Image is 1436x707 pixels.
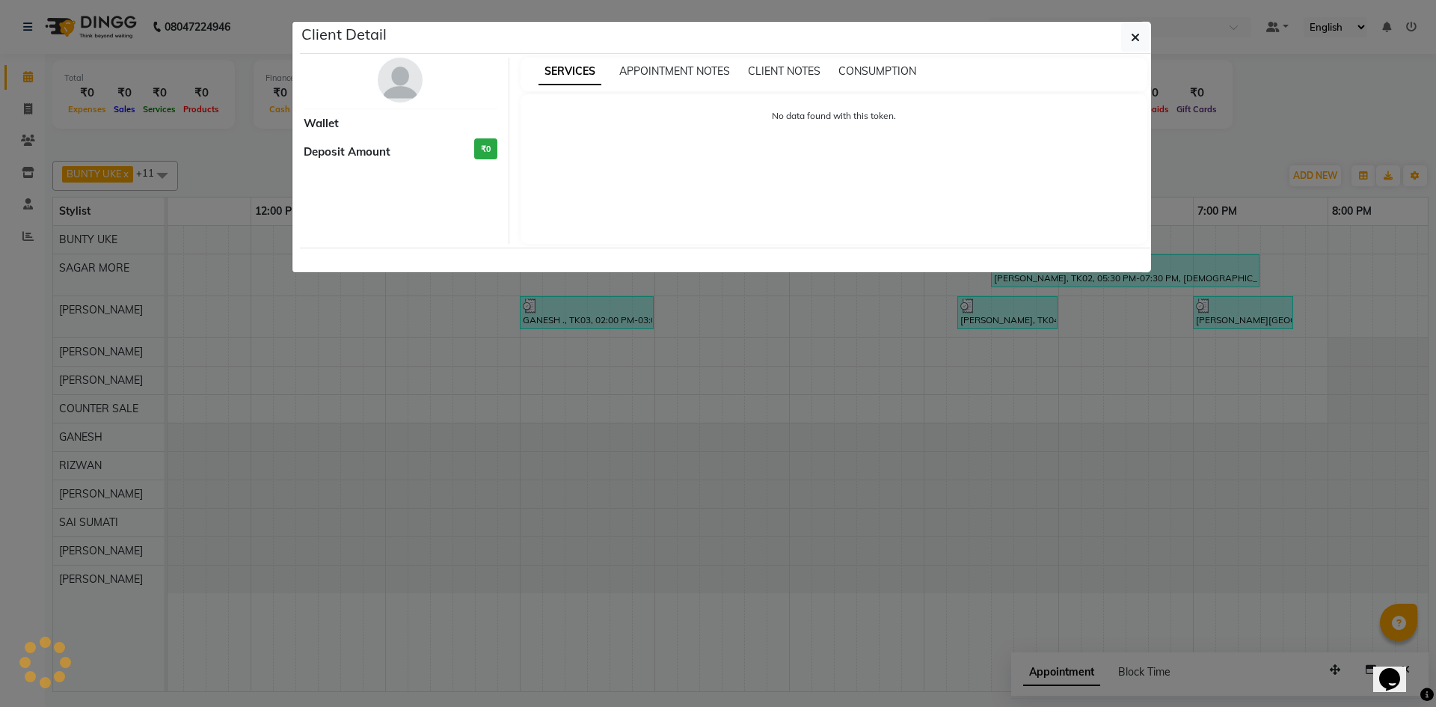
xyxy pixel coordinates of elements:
h3: ₹0 [474,138,497,160]
span: Wallet [304,115,339,132]
iframe: chat widget [1373,647,1421,692]
span: CONSUMPTION [838,64,916,78]
span: CLIENT NOTES [748,64,820,78]
p: No data found with this token. [536,109,1133,123]
img: avatar [378,58,423,102]
span: Deposit Amount [304,144,390,161]
span: SERVICES [538,58,601,85]
h5: Client Detail [301,23,387,46]
span: APPOINTMENT NOTES [619,64,730,78]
